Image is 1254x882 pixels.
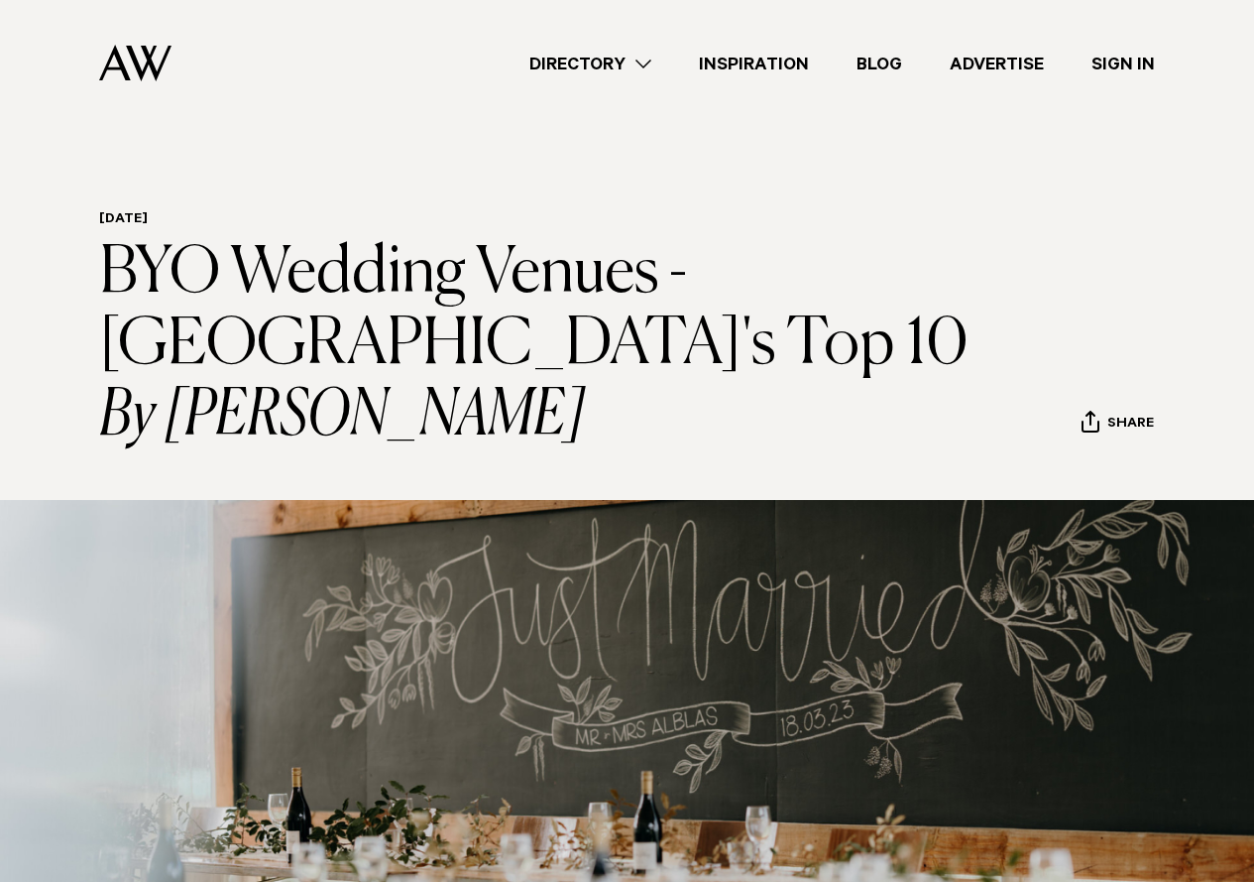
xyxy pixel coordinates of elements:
[99,45,171,81] img: Auckland Weddings Logo
[506,51,675,77] a: Directory
[1068,51,1179,77] a: Sign In
[99,211,1016,230] h6: [DATE]
[99,381,1016,452] i: By [PERSON_NAME]
[675,51,833,77] a: Inspiration
[926,51,1068,77] a: Advertise
[1081,410,1155,440] button: Share
[1107,416,1154,435] span: Share
[833,51,926,77] a: Blog
[99,238,1016,452] h1: BYO Wedding Venues - [GEOGRAPHIC_DATA]'s Top 10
